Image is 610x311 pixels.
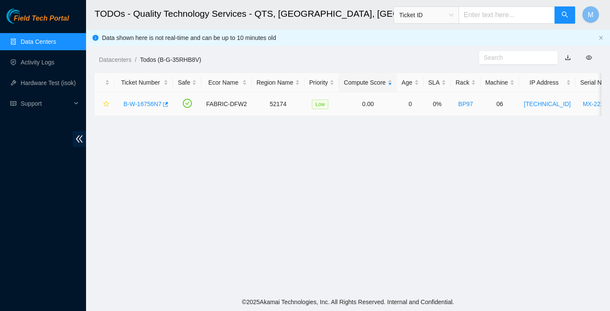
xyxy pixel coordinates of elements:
input: Search [484,53,546,62]
input: Enter text here... [459,6,555,24]
td: 52174 [252,92,305,116]
span: eye [586,55,592,61]
a: BP97 [458,101,473,107]
td: 0 [397,92,424,116]
button: search [555,6,575,24]
span: star [103,101,109,108]
button: download [558,51,577,64]
a: Activity Logs [21,59,55,66]
a: Data Centers [21,38,56,45]
button: M [582,6,599,23]
td: 06 [481,92,519,116]
a: B-W-16756N7 [123,101,161,107]
span: check-circle [183,99,192,108]
span: Field Tech Portal [14,15,69,23]
a: Akamai TechnologiesField Tech Portal [6,15,69,27]
span: Ticket ID [399,9,453,21]
td: 0.00 [339,92,397,116]
td: FABRIC-DFW2 [201,92,252,116]
span: M [588,9,593,20]
span: close [598,35,604,40]
span: Low [312,100,328,109]
button: close [598,35,604,41]
a: [TECHNICAL_ID] [524,101,571,107]
td: 0% [424,92,451,116]
span: double-left [73,131,86,147]
span: Support [21,95,71,112]
button: star [99,97,110,111]
span: read [10,101,16,107]
footer: © 2025 Akamai Technologies, Inc. All Rights Reserved. Internal and Confidential. [86,293,610,311]
img: Akamai Technologies [6,9,43,24]
span: / [135,56,136,63]
span: search [561,11,568,19]
a: Datacenters [99,56,131,63]
a: Hardware Test (isok) [21,79,76,86]
a: Todos (B-G-35RHB8V) [140,56,201,63]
